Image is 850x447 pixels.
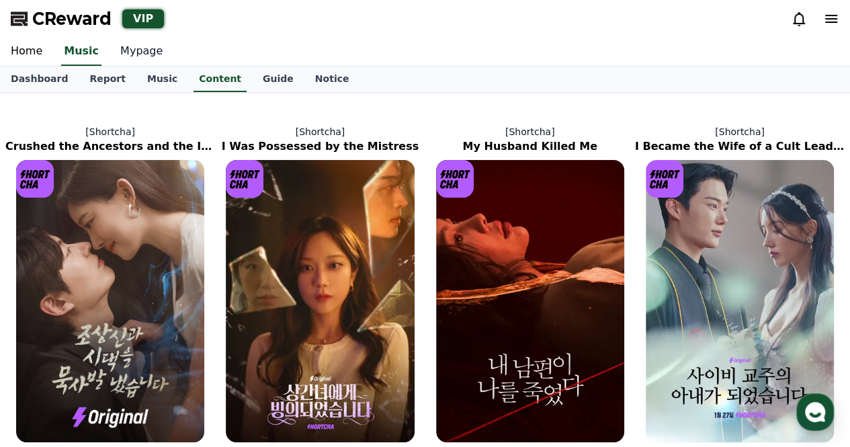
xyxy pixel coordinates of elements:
[110,38,173,66] a: Mypage
[11,8,112,30] a: CReward
[635,125,845,138] p: [Shortcha]
[215,138,425,155] h2: I Was Possessed by the Mistress
[136,67,188,92] a: Music
[436,160,624,442] img: My Husband Killed Me
[16,160,204,442] img: Crushed the Ancestors and the In-Laws
[5,125,215,138] p: [Shortcha]
[89,335,173,369] a: Messages
[122,9,164,28] div: VIP
[646,160,834,442] img: I Became the Wife of a Cult Leader
[61,38,101,66] a: Music
[32,8,112,30] span: CReward
[646,160,683,198] img: [object Object] Logo
[425,125,635,138] p: [Shortcha]
[79,67,136,92] a: Report
[226,160,263,198] img: [object Object] Logo
[4,335,89,369] a: Home
[215,125,425,138] p: [Shortcha]
[436,160,474,198] img: [object Object] Logo
[304,67,360,92] a: Notice
[425,138,635,155] h2: My Husband Killed Me
[112,356,151,367] span: Messages
[5,138,215,155] h2: Crushed the Ancestors and the In-Laws
[194,67,247,92] a: Content
[173,335,258,369] a: Settings
[199,356,232,366] span: Settings
[34,356,58,366] span: Home
[226,160,414,442] img: I Was Possessed by the Mistress
[635,138,845,155] h2: I Became the Wife of a Cult Leader
[16,160,54,198] img: [object Object] Logo
[252,67,304,92] a: Guide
